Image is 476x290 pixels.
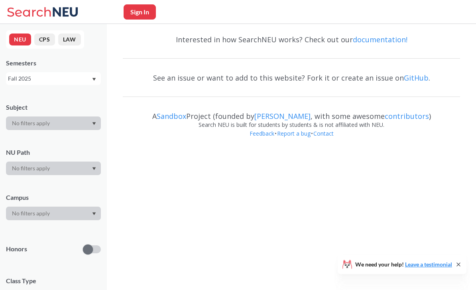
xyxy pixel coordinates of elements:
[6,103,101,112] div: Subject
[277,130,311,137] a: Report a bug
[58,34,81,45] button: LAW
[92,212,96,215] svg: Dropdown arrow
[157,111,186,121] a: Sandbox
[6,245,27,254] p: Honors
[6,59,101,67] div: Semesters
[254,111,311,121] a: [PERSON_NAME]
[353,35,407,44] a: documentation!
[6,116,101,130] div: Dropdown arrow
[6,72,101,85] div: Fall 2025Dropdown arrow
[92,167,96,170] svg: Dropdown arrow
[6,148,101,157] div: NU Path
[404,73,429,83] a: GitHub
[6,276,101,285] span: Class Type
[6,193,101,202] div: Campus
[249,130,275,137] a: Feedback
[123,66,460,89] div: See an issue or want to add to this website? Fork it or create an issue on .
[6,162,101,175] div: Dropdown arrow
[123,129,460,150] div: • •
[405,261,452,268] a: Leave a testimonial
[34,34,55,45] button: CPS
[123,105,460,120] div: A Project (founded by , with some awesome )
[355,262,452,267] span: We need your help!
[123,28,460,51] div: Interested in how SearchNEU works? Check out our
[92,122,96,125] svg: Dropdown arrow
[92,78,96,81] svg: Dropdown arrow
[313,130,334,137] a: Contact
[124,4,156,20] button: Sign In
[385,111,429,121] a: contributors
[8,74,91,83] div: Fall 2025
[9,34,31,45] button: NEU
[123,120,460,129] div: Search NEU is built for students by students & is not affiliated with NEU.
[6,207,101,220] div: Dropdown arrow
